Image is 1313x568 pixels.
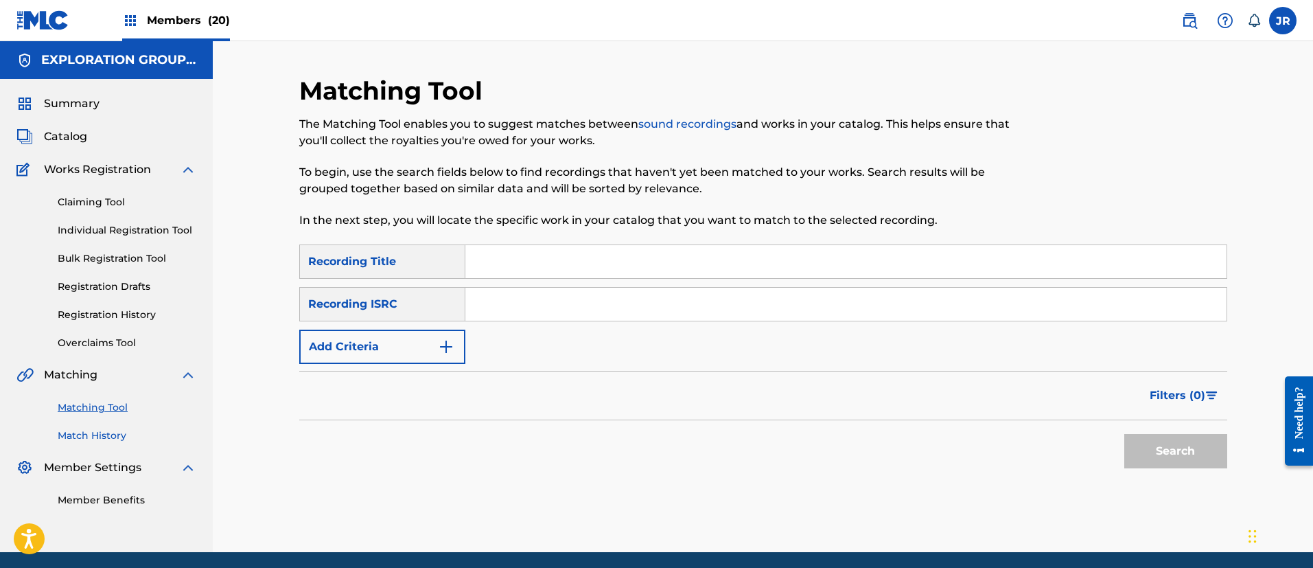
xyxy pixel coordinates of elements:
div: Notifications [1247,14,1261,27]
div: Drag [1248,516,1257,557]
span: Member Settings [44,459,141,476]
span: Members [147,12,230,28]
span: Matching [44,367,97,383]
img: expand [180,459,196,476]
span: (20) [208,14,230,27]
a: Bulk Registration Tool [58,251,196,266]
a: Member Benefits [58,493,196,508]
a: Match History [58,429,196,443]
img: expand [180,161,196,178]
span: Catalog [44,128,87,145]
button: Add Criteria [299,330,465,364]
a: SummarySummary [16,95,100,112]
a: Claiming Tool [58,195,196,209]
div: Help [1211,7,1239,34]
a: Individual Registration Tool [58,223,196,238]
img: Top Rightsholders [122,12,139,29]
img: Accounts [16,52,33,69]
img: Matching [16,367,34,383]
img: 9d2ae6d4665cec9f34b9.svg [438,339,454,355]
h5: EXPLORATION GROUP LLC [41,52,196,68]
img: Catalog [16,128,33,145]
a: Overclaims Tool [58,336,196,350]
p: To begin, use the search fields below to find recordings that haven't yet been matched to your wo... [299,164,1014,197]
img: Summary [16,95,33,112]
p: In the next step, you will locate the specific work in your catalog that you want to match to the... [299,212,1014,229]
span: Filters ( 0 ) [1150,387,1205,404]
button: Filters (0) [1141,378,1227,413]
h2: Matching Tool [299,76,489,106]
div: User Menu [1269,7,1297,34]
a: Registration Drafts [58,280,196,294]
form: Search Form [299,245,1227,475]
img: search [1181,12,1198,29]
a: Public Search [1176,7,1203,34]
img: Works Registration [16,161,34,178]
img: MLC Logo [16,10,69,30]
iframe: Resource Center [1275,365,1313,476]
img: Member Settings [16,459,33,476]
img: expand [180,367,196,383]
a: sound recordings [638,117,736,130]
img: filter [1206,391,1218,400]
span: Works Registration [44,161,151,178]
a: Matching Tool [58,400,196,415]
a: CatalogCatalog [16,128,87,145]
span: Summary [44,95,100,112]
iframe: Chat Widget [1244,502,1313,568]
img: help [1217,12,1233,29]
a: Registration History [58,308,196,322]
p: The Matching Tool enables you to suggest matches between and works in your catalog. This helps en... [299,116,1014,149]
